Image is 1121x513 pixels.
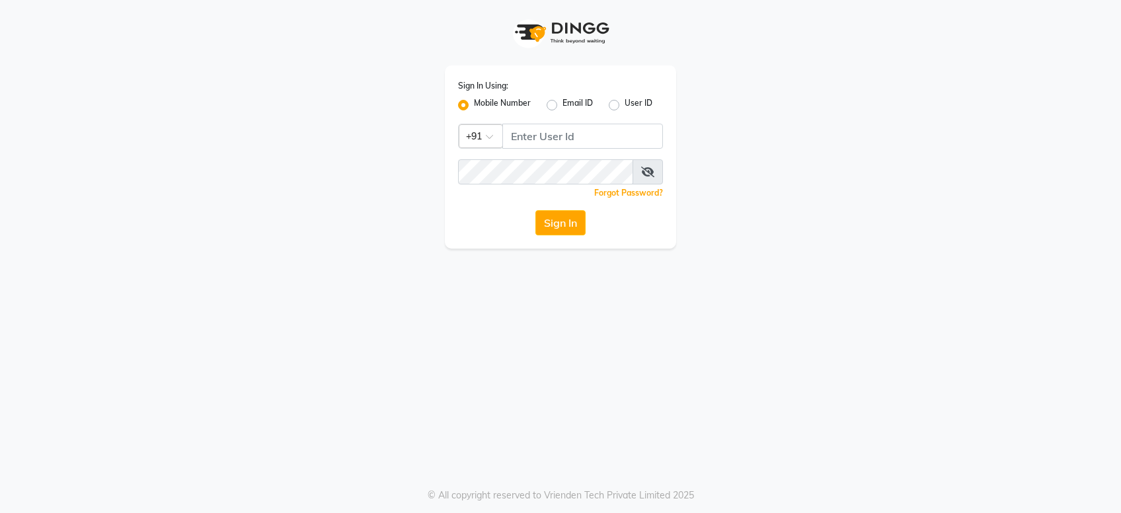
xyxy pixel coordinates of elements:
img: logo1.svg [508,13,613,52]
label: Sign In Using: [458,80,508,92]
label: Email ID [562,97,593,113]
label: Mobile Number [474,97,531,113]
label: User ID [625,97,652,113]
input: Username [502,124,663,149]
a: Forgot Password? [594,188,663,198]
button: Sign In [535,210,586,235]
input: Username [458,159,633,184]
